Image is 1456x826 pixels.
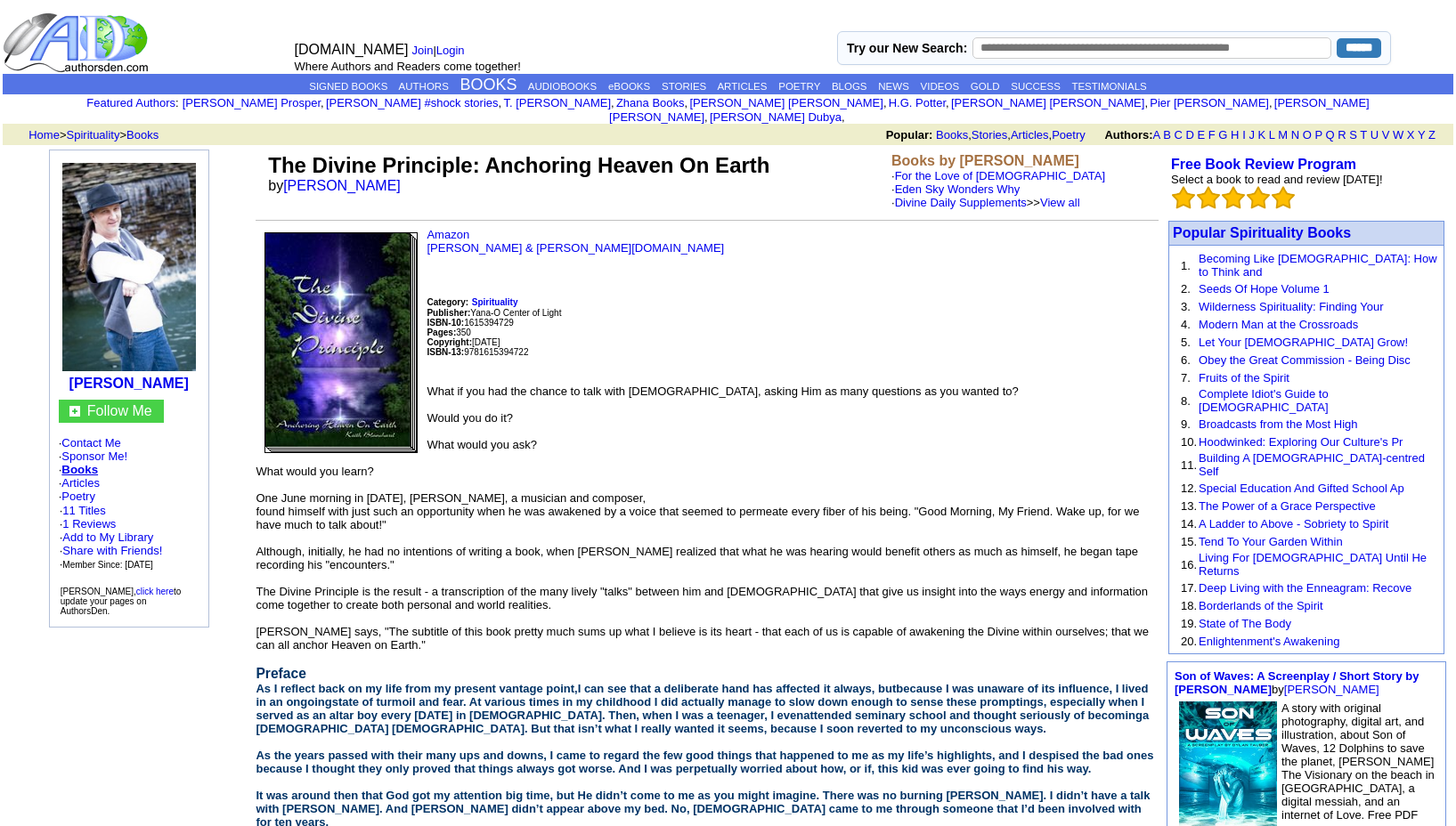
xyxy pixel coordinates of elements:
b: Books by [PERSON_NAME] [891,153,1079,168]
a: Special Education And Gifted School Ap [1199,482,1404,495]
a: A [1153,128,1160,142]
a: Books [126,128,159,142]
a: R [1338,128,1346,142]
img: bigemptystars.png [1247,186,1270,209]
a: SIGNED BOOKS [309,81,387,92]
label: Try our New Search: [847,41,967,55]
font: i [614,99,616,109]
a: View all [1040,196,1080,209]
a: Becoming Like [DEMOGRAPHIC_DATA]: How to Think and [1199,252,1437,279]
a: V [1382,128,1390,142]
font: i [687,99,689,109]
a: T. [PERSON_NAME] [503,96,611,109]
font: Select a book to read and review [DATE]! [1171,173,1383,186]
a: Popular Spirituality Books [1173,225,1351,240]
b: Authors: [1104,128,1152,142]
a: For the Love of [DEMOGRAPHIC_DATA] [895,169,1105,182]
a: C [1174,128,1182,142]
font: , , , , , , , , , , [183,96,1370,124]
a: [PERSON_NAME] & [PERSON_NAME][DOMAIN_NAME] [427,241,724,255]
a: Enlightenment's Awakening [1199,635,1339,648]
img: bigemptystars.png [1222,186,1245,209]
a: Q [1325,128,1334,142]
font: 8. [1181,394,1191,408]
a: NEWS [878,81,909,92]
font: i [501,99,503,109]
font: 3. [1181,300,1191,313]
a: Amazon [427,228,469,241]
a: W [1393,128,1403,142]
a: Books [61,463,98,476]
a: [PERSON_NAME] Prosper [183,96,321,109]
font: 15. [1181,535,1197,548]
a: AUDIOBOOKS [528,81,597,92]
font: The Divine Principle: Anchoring Heaven On Earth [268,153,769,177]
font: i [887,99,889,109]
font: by [1175,669,1419,696]
font: , , , [886,128,1452,142]
font: · >> [891,196,1080,209]
a: ARTICLES [717,81,767,92]
a: SUCCESS [1011,81,1061,92]
a: Son of Waves: A Screenplay / Short Story by [PERSON_NAME] [1175,669,1419,696]
font: [PERSON_NAME], to update your pages on AuthorsDen. [61,587,182,616]
font: · · · · · [59,436,199,571]
font: [DATE] [472,337,500,347]
a: Add to My Library [62,530,153,544]
a: U [1371,128,1379,142]
font: Where Authors and Readers come together! [295,60,521,73]
a: GOLD [971,81,1000,92]
a: BOOKS [460,76,517,93]
a: I [1242,128,1246,142]
b: Publisher: [427,308,470,318]
b: ISBN-10: [427,318,464,328]
font: i [1273,99,1274,109]
font: 7. [1181,371,1191,385]
a: Zhana Books [616,96,685,109]
img: bigemptystars.png [1272,186,1295,209]
b: Free Book Review Program [1171,157,1356,172]
a: Share with Friends! [62,544,162,557]
font: 19. [1181,617,1197,630]
a: STORIES [662,81,706,92]
a: Wilderness Spirituality: Finding Your [1199,300,1383,313]
font: 10. [1181,435,1197,449]
a: click here [136,587,174,596]
a: Books [936,128,968,142]
a: [PERSON_NAME] [PERSON_NAME] [951,96,1144,109]
a: Eden Sky Wonders Why [895,182,1021,196]
span: Preface [256,666,305,681]
a: BLOGS [832,81,867,92]
font: 20. [1181,635,1197,648]
a: [PERSON_NAME] [PERSON_NAME] [689,96,883,109]
a: Living For [DEMOGRAPHIC_DATA] Until He Returns [1199,551,1427,578]
b: ISBN-13: [427,347,464,357]
a: Tend To Your Garden Within [1199,535,1343,548]
a: S [1349,128,1357,142]
a: H.G. Potter [889,96,946,109]
a: T [1360,128,1367,142]
a: Broadcasts from the Most High [1199,417,1357,431]
a: H [1231,128,1239,142]
a: B [1163,128,1171,142]
font: · [891,169,1105,209]
font: 9. [1181,417,1191,431]
img: logo_ad.gif [3,12,152,74]
font: Copyright: [427,337,472,347]
font: 14. [1181,517,1197,530]
font: 5. [1181,336,1191,349]
a: M [1278,128,1288,142]
font: 350 [427,328,470,337]
a: Hoodwinked: Exploring Our Culture's Pr [1199,435,1403,449]
font: 12. [1181,482,1197,495]
a: eBOOKS [608,81,650,92]
a: Y [1418,128,1425,142]
b: Pages: [427,328,456,337]
b: Category: [427,297,468,307]
font: 13. [1181,499,1197,513]
a: Follow Me [87,403,152,418]
a: Contact Me [61,436,120,449]
a: Modern Man at the Crossroads [1199,318,1358,331]
a: K [1258,128,1266,142]
font: 18. [1181,599,1197,612]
